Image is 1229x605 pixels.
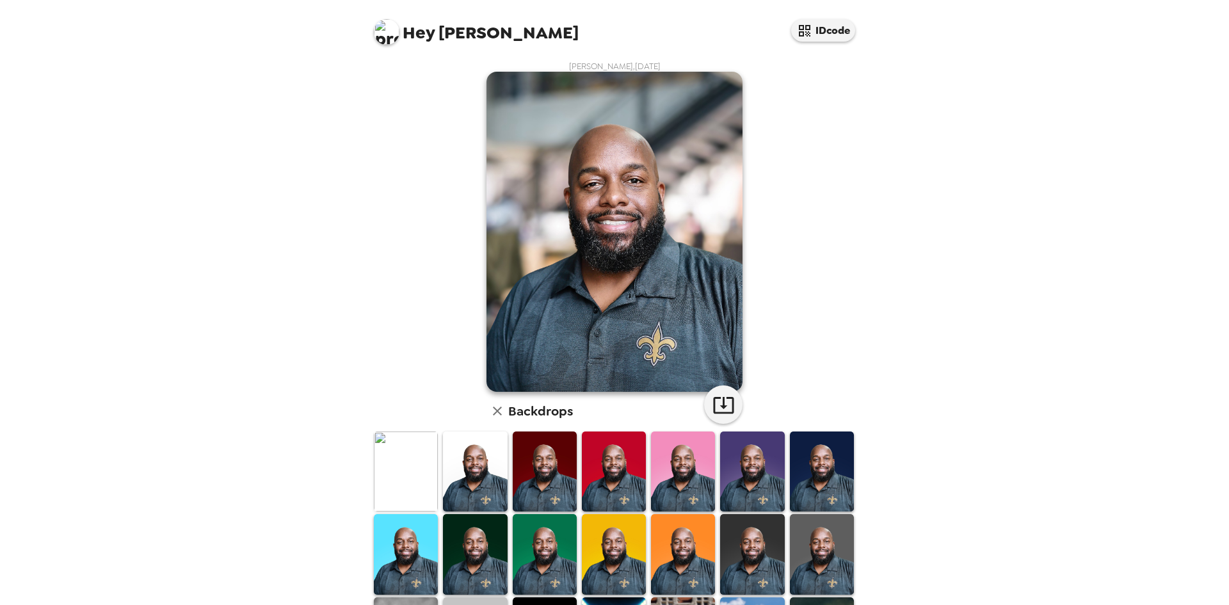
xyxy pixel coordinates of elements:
[374,19,399,45] img: profile pic
[791,19,855,42] button: IDcode
[374,432,438,512] img: Original
[403,21,435,44] span: Hey
[374,13,579,42] span: [PERSON_NAME]
[508,401,573,421] h6: Backdrops
[486,72,743,392] img: user
[569,61,661,72] span: [PERSON_NAME] , [DATE]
